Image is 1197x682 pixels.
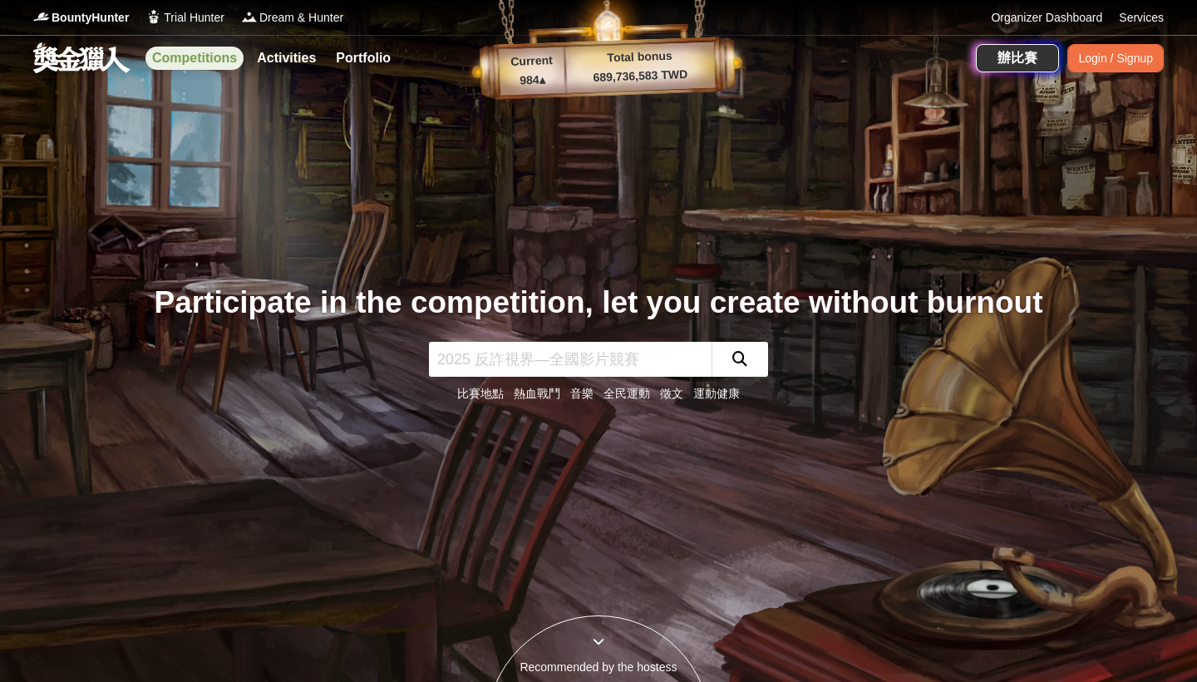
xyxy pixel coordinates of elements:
a: 全民運動 [603,387,650,400]
input: 2025 反詐視界—全國影片競賽 [429,342,712,377]
a: 比賽地點 [457,387,504,400]
a: Organizer Dashboard [991,9,1102,27]
span: BountyHunter [52,9,129,27]
p: Total bonus [564,46,715,68]
img: Logo [145,8,162,25]
div: Login / Signup [1067,44,1164,72]
span: Dream & Hunter [259,9,343,27]
div: Recommended by the hostess [487,659,710,676]
a: Activities [250,47,323,70]
a: Portfolio [329,47,397,70]
img: Logo [33,8,50,25]
a: 運動健康 [693,387,740,400]
a: 徵文 [660,387,683,400]
a: 熱血戰鬥 [514,387,560,400]
p: 689,736,583 TWD [565,65,716,87]
a: 音樂 [570,387,594,400]
a: LogoBountyHunter [33,9,129,27]
a: 辦比賽 [976,44,1059,72]
a: Services [1119,9,1164,27]
div: Participate in the competition, let you create without burnout [155,279,1043,326]
img: Logo [241,8,258,25]
a: LogoTrial Hunter [145,9,224,27]
a: Competitions [145,47,244,70]
p: Current [498,52,565,72]
p: 984 ▴ [499,71,566,91]
span: Trial Hunter [164,9,224,27]
a: LogoDream & Hunter [241,9,343,27]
